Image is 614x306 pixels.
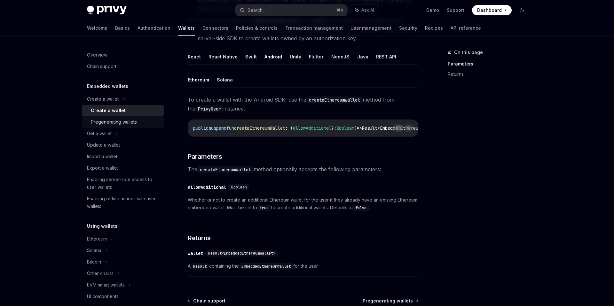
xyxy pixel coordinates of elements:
[87,281,125,289] div: EVM smart wallets
[188,152,222,161] span: Parameters
[239,263,293,270] code: EmbeddedEthereumWallet
[87,20,107,36] a: Welcome
[208,251,275,256] span: Result<EmbeddedEthereumWallet>
[380,125,436,131] span: EmbeddedEthereumWallet
[354,125,357,131] span: )
[234,125,285,131] span: createEthereumWallet
[517,5,527,15] button: Toggle dark mode
[87,222,117,230] h5: Using wallets
[451,20,481,36] a: API reference
[309,49,324,64] button: Flutter
[87,235,107,243] div: Ethereum
[331,125,336,131] span: ?:
[87,247,101,254] div: Solana
[87,51,107,59] div: Overview
[377,125,380,131] span: <
[87,176,160,191] div: Enabling server-side access to user wallets
[350,4,379,16] button: Ask AI
[82,174,164,193] a: Enabling server-side access to user wallets
[472,5,512,15] a: Dashboard
[188,196,418,211] span: Whether or not to create an additional Ethereum wallet for the user if they already have an exist...
[454,49,483,56] span: On this page
[285,125,293,131] span: : (
[82,61,164,72] a: Chain support
[193,125,209,131] span: public
[336,125,354,131] span: Boolean
[188,298,225,304] a: Chain support
[188,72,209,87] button: Ethereum
[399,20,417,36] a: Security
[285,20,343,36] a: Transaction management
[361,7,374,13] span: Ask AI
[448,59,532,69] a: Parameters
[448,69,532,79] a: Returns
[138,20,170,36] a: Authentication
[87,270,114,277] div: Other chains
[188,95,418,113] span: To create a wallet with the Android SDK, use the method from the instance:
[195,105,224,112] code: PrivyUser
[87,95,119,103] div: Create a wallet
[209,49,238,64] button: React Native
[87,6,127,15] img: dark logo
[426,7,439,13] a: Demo
[202,20,228,36] a: Connectors
[394,124,403,132] button: Copy the contents from the code block
[82,116,164,128] a: Pregenerating wallets
[306,96,363,103] code: createEthereumWallet
[235,4,347,16] button: Search...⌘K
[357,125,362,131] span: =>
[87,141,120,149] div: Update a wallet
[264,49,282,64] button: Android
[178,20,195,36] a: Wallets
[337,8,343,13] span: ⌘ K
[87,82,128,90] h5: Embedded wallets
[188,233,211,242] span: Returns
[245,49,257,64] button: Swift
[257,205,271,211] code: true
[91,118,137,126] div: Pregenerating wallets
[217,72,233,87] button: Solana
[82,193,164,212] a: Enabling offline actions with user wallets
[82,291,164,302] a: UI components
[87,153,117,160] div: Import a wallet
[188,165,418,174] span: The method optionally accepts the following parameters:
[209,125,226,131] span: suspend
[87,195,160,210] div: Enabling offline actions with user wallets
[293,125,331,131] span: allowAdditional
[197,166,254,173] code: createEthereumWallet
[236,20,278,36] a: Policies & controls
[87,63,116,70] div: Chain support
[188,250,203,256] div: wallet
[91,107,126,114] div: Create a wallet
[290,49,301,64] button: Unity
[191,263,209,270] code: Result
[447,7,464,13] a: Support
[477,7,502,13] span: Dashboard
[425,20,443,36] a: Recipes
[87,164,118,172] div: Export a wallet
[188,262,418,270] span: A containing the for the user.
[363,298,413,304] span: Pregenerating wallets
[357,49,368,64] button: Java
[87,130,112,137] div: Get a wallet
[363,298,418,304] a: Pregenerating wallets
[362,125,377,131] span: Result
[353,205,369,211] code: false
[87,258,101,266] div: Bitcoin
[376,49,396,64] button: REST API
[82,105,164,116] a: Create a wallet
[82,151,164,162] a: Import a wallet
[188,49,201,64] button: React
[248,6,265,14] div: Search...
[82,162,164,174] a: Export a wallet
[331,49,350,64] button: NodeJS
[231,185,247,190] span: Boolean
[82,139,164,151] a: Update a wallet
[193,298,225,304] span: Chain support
[87,293,119,300] div: UI components
[82,49,164,61] a: Overview
[188,184,226,190] div: allowAdditional
[405,124,413,132] button: Ask AI
[226,125,234,131] span: fun
[115,20,130,36] a: Basics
